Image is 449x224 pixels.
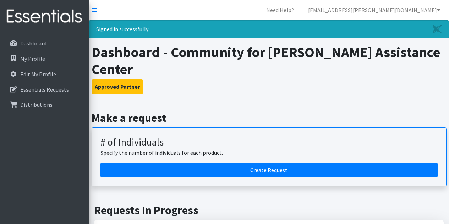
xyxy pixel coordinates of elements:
a: Create a request by number of individuals [100,163,438,177]
h2: Requests In Progress [94,203,444,217]
h2: Make a request [92,111,447,125]
p: Dashboard [20,40,46,47]
a: Close [426,21,449,38]
a: [EMAIL_ADDRESS][PERSON_NAME][DOMAIN_NAME] [302,3,446,17]
a: Distributions [3,98,86,112]
h3: # of Individuals [100,136,438,148]
h1: Dashboard - Community for [PERSON_NAME] Assistance Center [92,44,447,78]
img: HumanEssentials [3,5,86,28]
a: Need Help? [261,3,300,17]
p: Specify the number of individuals for each product. [100,148,438,157]
div: Signed in successfully. [89,20,449,38]
p: My Profile [20,55,45,62]
p: Edit My Profile [20,71,56,78]
button: Approved Partner [92,79,143,94]
p: Distributions [20,101,53,108]
a: Dashboard [3,36,86,50]
a: Essentials Requests [3,82,86,97]
p: Essentials Requests [20,86,69,93]
a: Edit My Profile [3,67,86,81]
a: My Profile [3,51,86,66]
